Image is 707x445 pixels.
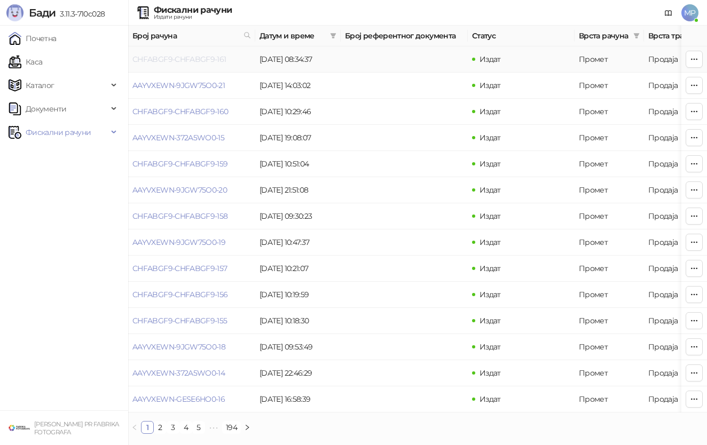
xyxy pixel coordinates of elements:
td: [DATE] 09:30:23 [255,203,341,229]
a: AAYVXEWN-372A5WO0-14 [132,368,225,378]
td: Промет [575,334,644,360]
a: AAYVXEWN-9JGW75O0-21 [132,81,225,90]
td: Промет [575,125,644,151]
a: 2 [154,422,166,433]
a: 1 [142,422,153,433]
a: 3 [167,422,179,433]
span: Каталог [26,75,54,96]
a: AAYVXEWN-GESE6HO0-16 [132,394,225,404]
a: 5 [193,422,205,433]
li: Следећа страна [241,421,254,434]
li: Претходна страна [128,421,141,434]
a: CHFABGF9-CHFABGF9-155 [132,316,227,325]
td: Промет [575,177,644,203]
td: CHFABGF9-CHFABGF9-156 [128,282,255,308]
div: Издати рачуни [154,14,232,20]
a: AAYVXEWN-372A5WO0-15 [132,133,224,142]
td: Промет [575,360,644,386]
td: CHFABGF9-CHFABGF9-157 [128,256,255,282]
li: Следећих 5 Страна [205,421,222,434]
td: [DATE] 10:29:46 [255,99,341,125]
td: AAYVXEWN-9JGW75O0-20 [128,177,255,203]
td: [DATE] 10:19:59 [255,282,341,308]
img: 64x64-companyLogo-38624034-993d-4b3e-9699-b297fbaf4d83.png [9,417,30,439]
span: left [131,424,138,431]
td: Промет [575,73,644,99]
span: Издат [480,290,501,299]
td: [DATE] 09:53:49 [255,334,341,360]
span: Издат [480,211,501,221]
span: filter [328,28,339,44]
td: [DATE] 10:21:07 [255,256,341,282]
span: Издат [480,107,501,116]
td: CHFABGF9-CHFABGF9-155 [128,308,255,334]
div: Фискални рачуни [154,6,232,14]
td: [DATE] 16:58:39 [255,386,341,412]
td: AAYVXEWN-GESE6HO0-16 [128,386,255,412]
td: [DATE] 10:51:04 [255,151,341,177]
td: AAYVXEWN-9JGW75O0-18 [128,334,255,360]
td: [DATE] 10:47:37 [255,229,341,256]
span: Издат [480,394,501,404]
li: 194 [222,421,241,434]
td: Промет [575,282,644,308]
td: CHFABGF9-CHFABGF9-158 [128,203,255,229]
td: AAYVXEWN-9JGW75O0-21 [128,73,255,99]
span: Врста рачуна [579,30,629,42]
a: CHFABGF9-CHFABGF9-157 [132,264,227,273]
td: [DATE] 08:34:37 [255,46,341,73]
a: AAYVXEWN-9JGW75O0-18 [132,342,225,352]
td: Промет [575,151,644,177]
td: Промет [575,46,644,73]
td: Промет [575,203,644,229]
span: Документи [26,98,66,120]
td: Промет [575,386,644,412]
td: AAYVXEWN-372A5WO0-14 [128,360,255,386]
li: 4 [179,421,192,434]
span: Издат [480,316,501,325]
td: Промет [575,256,644,282]
li: 2 [154,421,167,434]
td: AAYVXEWN-372A5WO0-15 [128,125,255,151]
td: Промет [575,229,644,256]
span: Издат [480,54,501,64]
td: [DATE] 19:08:07 [255,125,341,151]
a: AAYVXEWN-9JGW75O0-20 [132,185,227,195]
td: Промет [575,99,644,125]
small: [PERSON_NAME] PR FABRIKA FOTOGRAFA [34,420,119,436]
span: right [244,424,250,431]
span: 3.11.3-710c028 [56,9,105,19]
span: Датум и време [260,30,326,42]
td: [DATE] 21:51:08 [255,177,341,203]
a: AAYVXEWN-9JGW75O0-19 [132,237,225,247]
th: Статус [468,26,575,46]
span: Фискални рачуни [26,122,91,143]
a: Документација [660,4,677,21]
button: right [241,421,254,434]
td: CHFABGF9-CHFABGF9-159 [128,151,255,177]
span: Издат [480,133,501,142]
a: CHFABGF9-CHFABGF9-161 [132,54,226,64]
a: CHFABGF9-CHFABGF9-158 [132,211,228,221]
span: Издат [480,237,501,247]
td: CHFABGF9-CHFABGF9-161 [128,46,255,73]
span: Издат [480,159,501,169]
li: 3 [167,421,179,434]
td: AAYVXEWN-9JGW75O0-19 [128,229,255,256]
a: CHFABGF9-CHFABGF9-159 [132,159,228,169]
a: Каса [9,51,42,73]
img: Logo [6,4,23,21]
th: Број рачуна [128,26,255,46]
span: filter [633,33,640,39]
span: Издат [480,342,501,352]
a: CHFABGF9-CHFABGF9-160 [132,107,229,116]
li: 5 [192,421,205,434]
span: ••• [205,421,222,434]
span: filter [330,33,336,39]
span: Број рачуна [132,30,239,42]
td: [DATE] 10:18:30 [255,308,341,334]
button: left [128,421,141,434]
a: CHFABGF9-CHFABGF9-156 [132,290,228,299]
span: MP [681,4,698,21]
a: Почетна [9,28,57,49]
